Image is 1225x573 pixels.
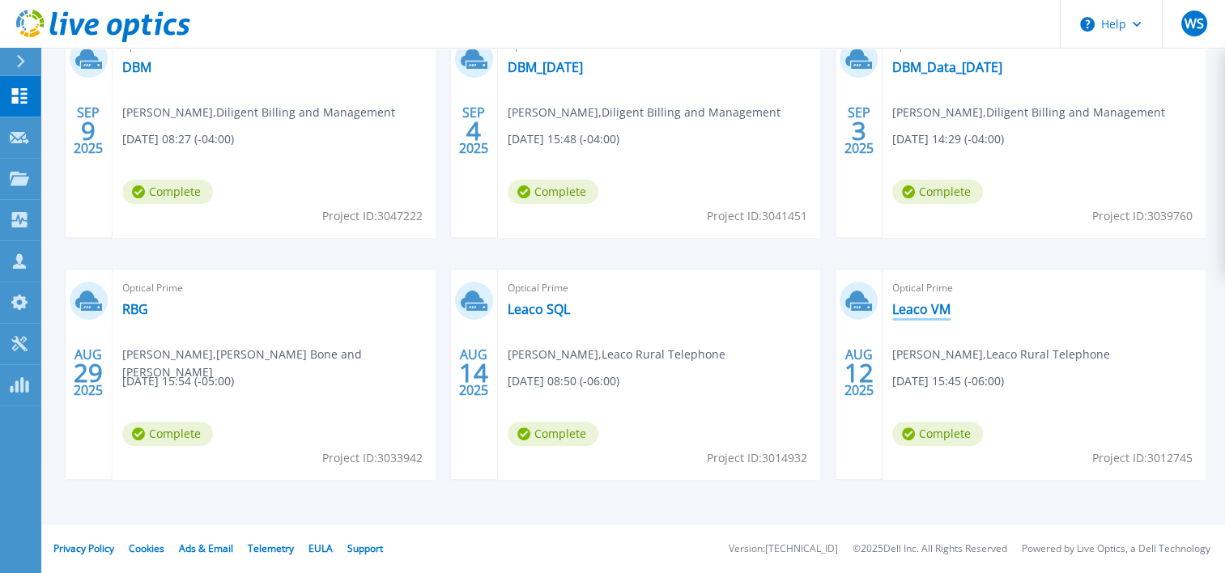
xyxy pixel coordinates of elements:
span: [PERSON_NAME] , Diligent Billing and Management [122,104,395,121]
div: AUG 2025 [844,343,874,402]
span: Project ID: 3039760 [1092,207,1193,225]
span: [DATE] 15:54 (-05:00) [122,372,234,390]
span: Project ID: 3012745 [1092,449,1193,467]
span: [DATE] 08:27 (-04:00) [122,130,234,148]
span: 12 [844,366,874,380]
span: [DATE] 08:50 (-06:00) [508,372,619,390]
div: SEP 2025 [458,101,489,160]
span: 4 [466,124,481,138]
div: SEP 2025 [844,101,874,160]
a: Telemetry [248,541,294,555]
span: Optical Prime [892,279,1195,297]
a: RBG [122,301,148,317]
li: Version: [TECHNICAL_ID] [729,544,838,554]
div: AUG 2025 [73,343,104,402]
a: DBM [122,59,151,75]
li: © 2025 Dell Inc. All Rights Reserved [853,544,1007,554]
a: Privacy Policy [53,541,114,555]
span: 14 [459,366,488,380]
a: Leaco VM [892,301,951,317]
span: [PERSON_NAME] , Leaco Rural Telephone [508,346,725,363]
span: Project ID: 3033942 [322,449,423,467]
span: [DATE] 15:48 (-04:00) [508,130,619,148]
span: [DATE] 15:45 (-06:00) [892,372,1004,390]
span: Complete [892,422,983,446]
a: DBM_Data_[DATE] [892,59,1002,75]
span: Complete [122,180,213,204]
a: DBM_[DATE] [508,59,583,75]
span: [DATE] 14:29 (-04:00) [892,130,1004,148]
span: Complete [122,422,213,446]
span: Project ID: 3047222 [322,207,423,225]
span: 9 [81,124,96,138]
span: Optical Prime [508,279,810,297]
a: Cookies [129,541,164,555]
a: Support [347,541,383,555]
span: Complete [892,180,983,204]
span: [PERSON_NAME] , Diligent Billing and Management [892,104,1165,121]
span: [PERSON_NAME] , [PERSON_NAME] Bone and [PERSON_NAME] [122,346,435,381]
span: 3 [852,124,866,138]
span: [PERSON_NAME] , Diligent Billing and Management [508,104,781,121]
span: [PERSON_NAME] , Leaco Rural Telephone [892,346,1110,363]
span: 29 [74,366,103,380]
a: Ads & Email [179,541,233,555]
span: Project ID: 3014932 [707,449,807,467]
div: AUG 2025 [458,343,489,402]
span: Optical Prime [122,279,425,297]
li: Powered by Live Optics, a Dell Technology [1022,544,1210,554]
a: Leaco SQL [508,301,570,317]
span: Complete [508,180,598,204]
span: Complete [508,422,598,446]
span: Project ID: 3041451 [707,207,807,225]
a: EULA [308,541,333,555]
div: SEP 2025 [73,101,104,160]
span: WS [1184,17,1203,30]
